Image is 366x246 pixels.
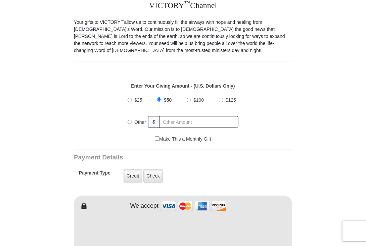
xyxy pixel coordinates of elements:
h3: Payment Details [74,154,245,161]
label: Make This a Monthly Gift [155,136,211,143]
label: Check [143,169,163,183]
span: $ [148,116,159,128]
span: Other [134,119,146,125]
span: $125 [226,97,236,103]
strong: Enter Your Giving Amount - (U.S. Dollars Only) [131,83,235,89]
p: Your gifts to VICTORY allow us to continuously fill the airways with hope and healing from [DEMOG... [74,19,292,54]
label: Credit [124,169,142,183]
sup: ™ [121,19,124,23]
span: $50 [164,97,172,103]
input: Other Amount [159,116,238,128]
h4: We accept [130,202,159,210]
span: $25 [134,97,142,103]
input: Make This a Monthly Gift [155,136,159,141]
h5: Payment Type [79,170,110,179]
img: credit cards accepted [160,199,227,213]
span: $100 [193,97,204,103]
